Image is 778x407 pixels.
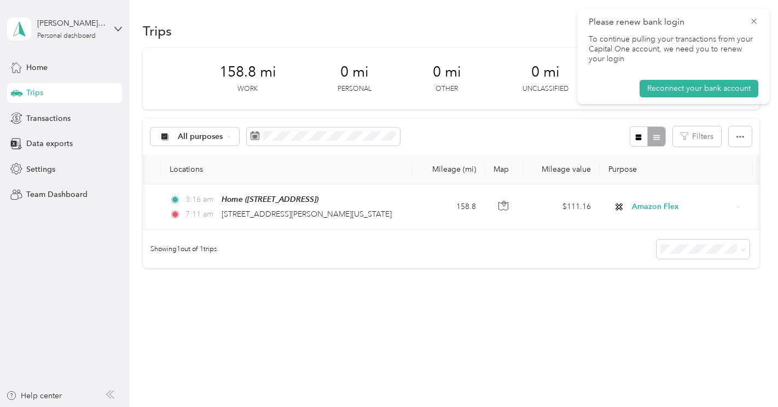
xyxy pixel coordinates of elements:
[640,80,758,97] button: Reconnect your bank account
[523,184,600,230] td: $111.16
[433,63,461,81] span: 0 mi
[26,189,88,200] span: Team Dashboard
[37,18,106,29] div: [PERSON_NAME] [PERSON_NAME] [PERSON_NAME]
[485,154,523,184] th: Map
[222,210,392,219] span: [STREET_ADDRESS][PERSON_NAME][US_STATE]
[413,184,485,230] td: 158.8
[143,25,172,37] h1: Trips
[632,201,732,213] span: Amazon Flex
[340,63,369,81] span: 0 mi
[26,138,73,149] span: Data exports
[522,84,568,94] p: Unclassified
[26,164,55,175] span: Settings
[436,84,458,94] p: Other
[237,84,258,94] p: Work
[143,245,217,254] span: Showing 1 out of 1 trips
[222,195,318,203] span: Home ([STREET_ADDRESS])
[523,154,600,184] th: Mileage value
[338,84,371,94] p: Personal
[26,62,48,73] span: Home
[600,154,753,184] th: Purpose
[589,34,758,65] p: To continue pulling your transactions from your Capital One account, we need you to renew your login
[413,154,485,184] th: Mileage (mi)
[6,390,62,402] button: Help center
[185,208,217,220] span: 7:11 am
[531,63,560,81] span: 0 mi
[26,87,43,98] span: Trips
[673,126,721,147] button: Filters
[37,33,96,39] div: Personal dashboard
[185,194,217,206] span: 3:16 am
[589,15,742,29] p: Please renew bank login
[717,346,778,407] iframe: Everlance-gr Chat Button Frame
[26,113,71,124] span: Transactions
[178,133,223,141] span: All purposes
[161,154,413,184] th: Locations
[219,63,276,81] span: 158.8 mi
